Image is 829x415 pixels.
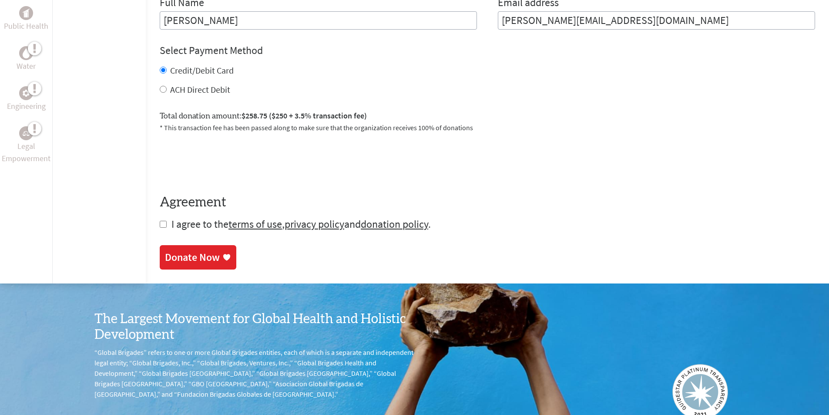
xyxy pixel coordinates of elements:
[7,100,46,112] p: Engineering
[94,311,415,343] h3: The Largest Movement for Global Health and Holistic Development
[160,44,815,57] h4: Select Payment Method
[17,46,36,72] a: WaterWater
[23,131,30,136] img: Legal Empowerment
[170,84,230,95] label: ACH Direct Debit
[160,195,815,210] h4: Agreement
[361,217,428,231] a: donation policy
[242,111,367,121] span: $258.75 ($250 + 3.5% transaction fee)
[285,217,344,231] a: privacy policy
[19,126,33,140] div: Legal Empowerment
[160,110,367,122] label: Total donation amount:
[165,250,220,264] div: Donate Now
[160,11,477,30] input: Enter Full Name
[23,9,30,17] img: Public Health
[94,347,415,399] p: “Global Brigades” refers to one or more Global Brigades entities, each of which is a separate and...
[4,6,48,32] a: Public HealthPublic Health
[23,48,30,58] img: Water
[23,90,30,97] img: Engineering
[19,46,33,60] div: Water
[7,86,46,112] a: EngineeringEngineering
[2,140,50,165] p: Legal Empowerment
[4,20,48,32] p: Public Health
[17,60,36,72] p: Water
[498,11,815,30] input: Your Email
[2,126,50,165] a: Legal EmpowermentLegal Empowerment
[228,217,282,231] a: terms of use
[160,245,236,270] a: Donate Now
[170,65,234,76] label: Credit/Debit Card
[19,6,33,20] div: Public Health
[171,217,431,231] span: I agree to the , and .
[19,86,33,100] div: Engineering
[160,143,292,177] iframe: reCAPTCHA
[160,122,815,133] p: * This transaction fee has been passed along to make sure that the organization receives 100% of ...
